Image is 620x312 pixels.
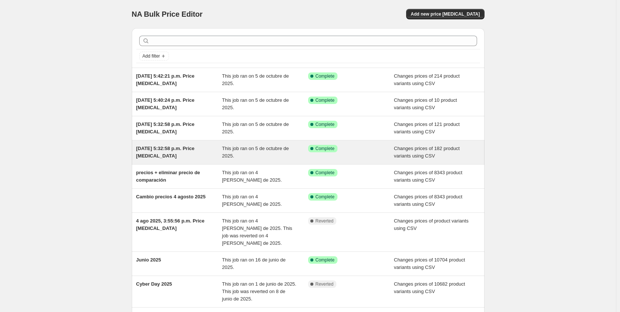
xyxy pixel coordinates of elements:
span: This job ran on 5 de octubre de 2025. [222,97,289,110]
span: Changes prices of 10682 product variants using CSV [394,281,465,294]
span: Changes prices of 182 product variants using CSV [394,146,460,159]
span: Reverted [316,281,334,287]
span: This job ran on 4 [PERSON_NAME] de 2025. [222,170,282,183]
span: Complete [316,257,335,263]
span: Complete [316,170,335,176]
span: Changes prices of 8343 product variants using CSV [394,194,462,207]
span: [DATE] 5:40:24 p.m. Price [MEDICAL_DATA] [136,97,195,110]
span: This job ran on 16 de junio de 2025. [222,257,285,270]
span: [DATE] 5:32:58 p.m. Price [MEDICAL_DATA] [136,121,195,134]
span: Changes prices of 121 product variants using CSV [394,121,460,134]
span: Changes prices of 10 product variants using CSV [394,97,457,110]
span: Reverted [316,218,334,224]
span: Add filter [143,53,160,59]
span: This job ran on 5 de octubre de 2025. [222,121,289,134]
span: Junio 2025 [136,257,161,263]
span: Add new price [MEDICAL_DATA] [411,11,480,17]
button: Add new price [MEDICAL_DATA] [406,9,484,19]
span: This job ran on 5 de octubre de 2025. [222,146,289,159]
span: This job ran on 1 de junio de 2025. This job was reverted on 8 de junio de 2025. [222,281,296,302]
span: 4 ago 2025, 3:55:56 p.m. Price [MEDICAL_DATA] [136,218,205,231]
span: [DATE] 5:42:21 p.m. Price [MEDICAL_DATA] [136,73,195,86]
span: Changes prices of product variants using CSV [394,218,469,231]
span: Complete [316,73,335,79]
span: Complete [316,97,335,103]
span: Changes prices of 214 product variants using CSV [394,73,460,86]
span: Changes prices of 10704 product variants using CSV [394,257,465,270]
span: NA Bulk Price Editor [132,10,203,18]
span: Cyber Day 2025 [136,281,172,287]
span: This job ran on 4 [PERSON_NAME] de 2025. This job was reverted on 4 [PERSON_NAME] de 2025. [222,218,292,246]
span: Complete [316,146,335,152]
span: Changes prices of 8343 product variants using CSV [394,170,462,183]
span: Complete [316,194,335,200]
span: Complete [316,121,335,127]
span: Cambio precios 4 agosto 2025 [136,194,206,199]
button: Add filter [139,52,169,61]
span: This job ran on 4 [PERSON_NAME] de 2025. [222,194,282,207]
span: [DATE] 5:32:58 p.m. Price [MEDICAL_DATA] [136,146,195,159]
span: This job ran on 5 de octubre de 2025. [222,73,289,86]
span: precios + eliminar precio de comparación [136,170,200,183]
